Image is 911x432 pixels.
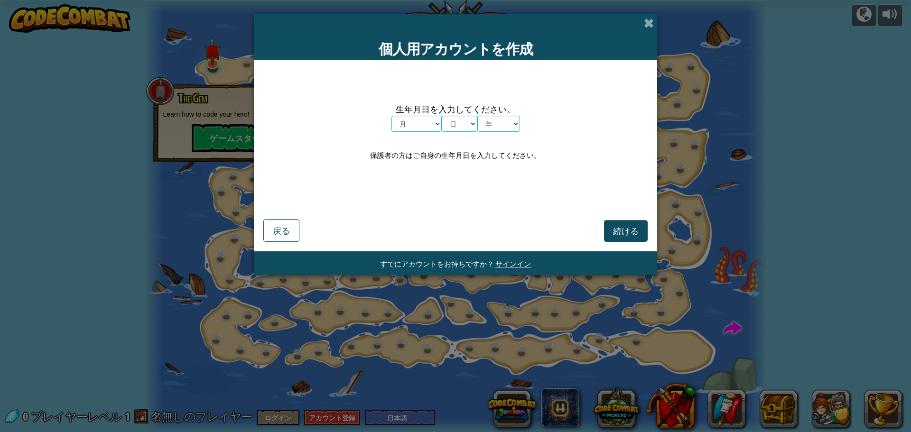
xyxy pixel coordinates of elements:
button: 戻る [263,219,299,242]
span: 個人用アカウントを作成 [379,39,533,58]
a: サインイン [495,259,531,268]
button: 続ける [604,220,648,242]
span: すでにアカウントをお持ちですか？ [380,259,495,268]
div: 保護者の方はご自身の生年月日を入力してください。 [370,148,541,162]
span: 生年月日を入力してください。 [391,102,520,116]
span: 続ける [613,225,639,236]
span: 戻る [273,225,290,236]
